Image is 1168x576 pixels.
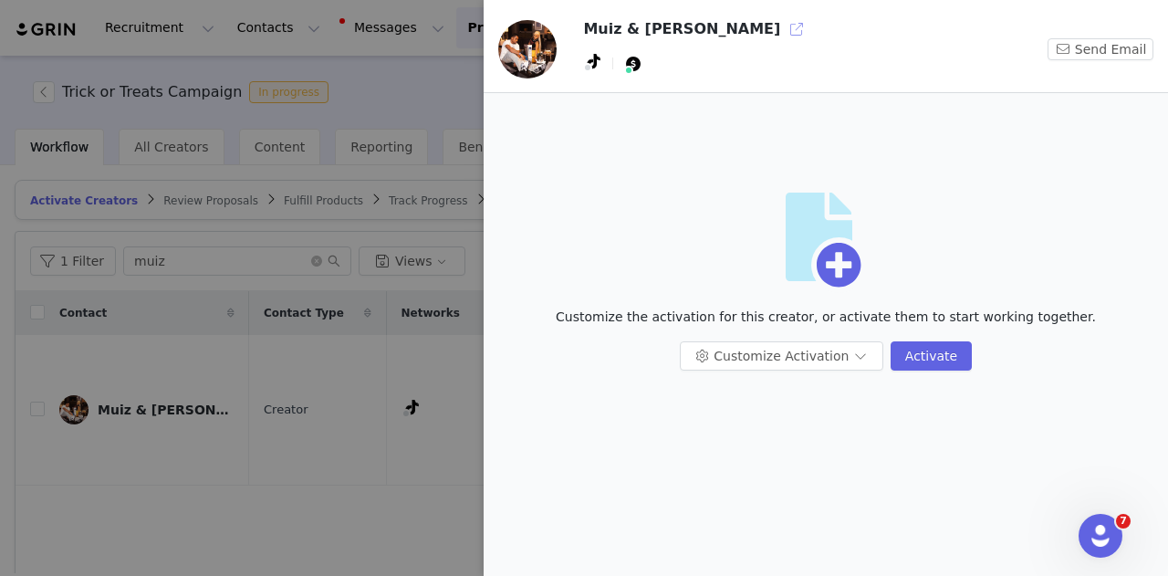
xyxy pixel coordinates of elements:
button: Customize Activation [680,341,883,371]
img: 017ec928-7f98-4d59-bdb6-2006d792d20f.jpg [498,20,557,79]
p: Customize the activation for this creator, or activate them to start working together. [556,308,1096,327]
button: Send Email [1048,38,1153,60]
h3: Muiz & [PERSON_NAME] [583,18,780,40]
span: 7 [1116,514,1131,529]
button: Activate [891,341,972,371]
iframe: Intercom live chat [1079,514,1122,558]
